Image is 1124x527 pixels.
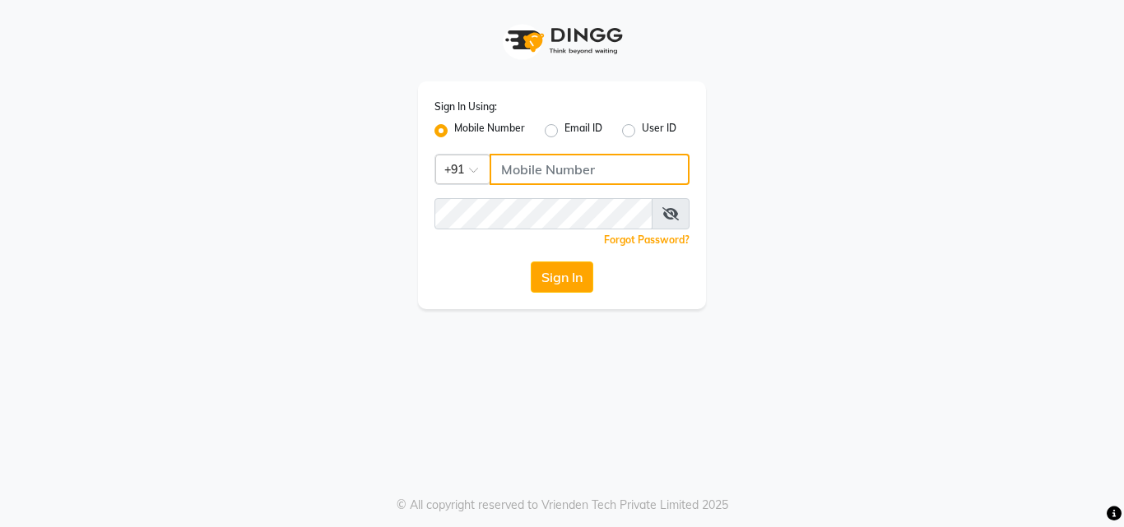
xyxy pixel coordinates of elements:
[490,154,690,185] input: Username
[642,121,676,141] label: User ID
[531,261,593,293] button: Sign In
[604,233,690,246] a: Forgot Password?
[434,198,653,229] input: Username
[496,16,628,65] img: logo1.svg
[434,99,497,114] label: Sign In Using:
[454,121,525,141] label: Mobile Number
[564,121,602,141] label: Email ID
